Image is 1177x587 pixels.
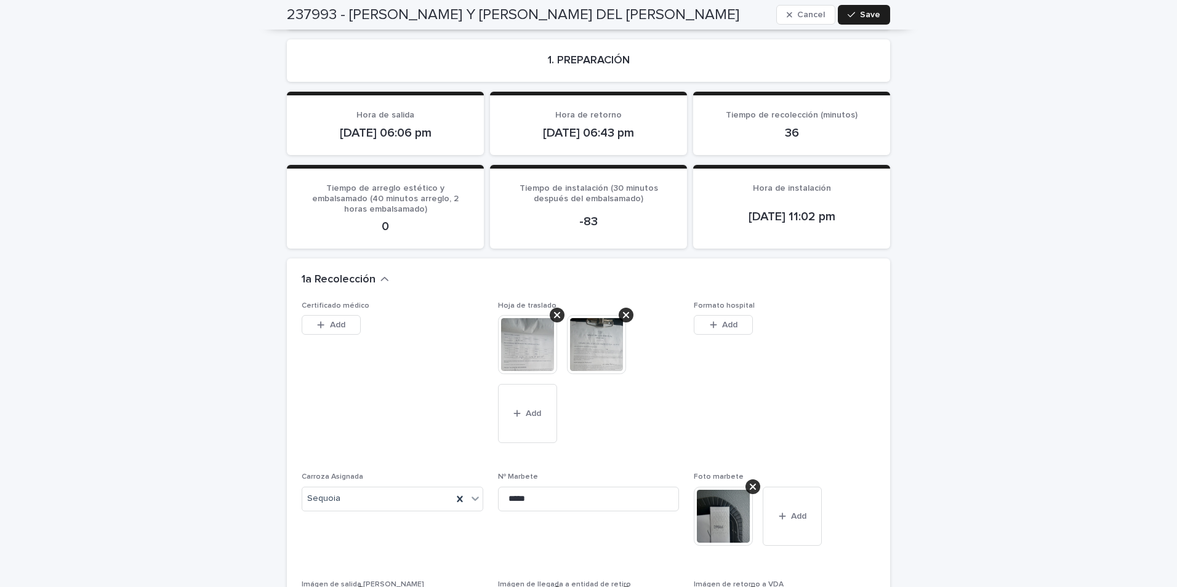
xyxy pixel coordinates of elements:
[330,321,345,329] span: Add
[505,126,672,140] p: [DATE] 06:43 pm
[722,321,737,329] span: Add
[726,111,858,119] span: Tiempo de recolección (minutos)
[694,473,744,481] span: Foto marbete
[776,5,835,25] button: Cancel
[797,10,825,19] span: Cancel
[302,302,369,309] span: Certificado médico
[312,184,459,214] span: Tiempo de arreglo estético y embalsamado (40 minutos arreglo, 2 horas embalsamado)
[548,54,630,68] h2: 1. PREPARACIÓN
[838,5,890,25] button: Save
[694,302,755,309] span: Formato hospital
[505,214,672,229] p: -83
[763,487,822,546] button: Add
[498,473,538,481] span: Nº Marbete
[498,302,556,309] span: Hoja de traslado
[791,512,806,521] span: Add
[356,111,414,119] span: Hora de salida
[526,409,541,418] span: Add
[287,6,739,24] h2: 237993 - [PERSON_NAME] Y [PERSON_NAME] DEL [PERSON_NAME]
[302,126,469,140] p: [DATE] 06:06 pm
[307,492,340,505] span: Sequoia
[708,126,875,140] p: 36
[302,315,361,335] button: Add
[555,111,622,119] span: Hora de retorno
[520,184,658,203] span: Tiempo de instalación (30 minutos después del embalsamado)
[694,315,753,335] button: Add
[302,273,389,287] button: 1a Recolección
[753,184,831,193] span: Hora de instalación
[302,473,363,481] span: Carroza Asignada
[302,219,469,234] p: 0
[708,209,875,224] p: [DATE] 11:02 pm
[498,384,557,443] button: Add
[860,10,880,19] span: Save
[302,273,376,287] h2: 1a Recolección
